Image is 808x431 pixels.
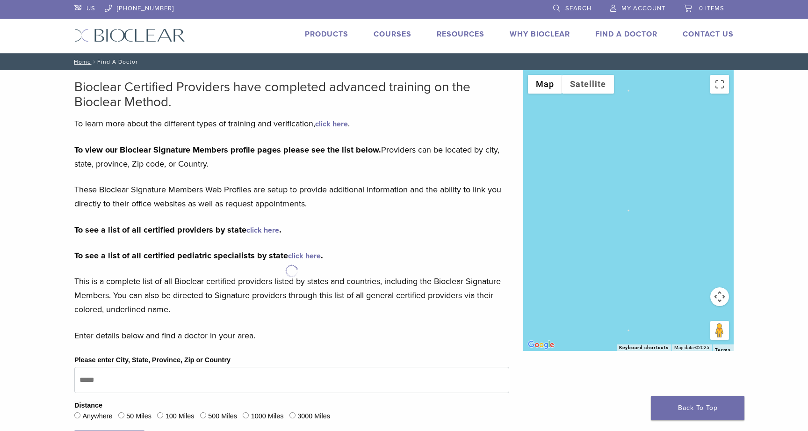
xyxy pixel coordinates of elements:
p: These Bioclear Signature Members Web Profiles are setup to provide additional information and the... [74,183,509,211]
button: Drag Pegman onto the map to open Street View [710,321,729,340]
label: 50 Miles [126,411,151,422]
a: Resources [437,29,484,39]
button: Keyboard shortcuts [619,344,669,351]
span: 0 items [699,5,724,12]
img: Google [526,339,556,351]
strong: To view our Bioclear Signature Members profile pages please see the list below. [74,145,381,155]
h2: Bioclear Certified Providers have completed advanced training on the Bioclear Method. [74,80,509,110]
button: Show street map [528,75,562,94]
p: Providers can be located by city, state, province, Zip code, or Country. [74,143,509,171]
a: Products [305,29,348,39]
p: Enter details below and find a doctor in your area. [74,329,509,343]
a: Back To Top [651,396,744,420]
strong: To see a list of all certified providers by state . [74,225,281,235]
nav: Find A Doctor [67,53,741,70]
a: click here [315,119,348,129]
span: Search [565,5,592,12]
p: This is a complete list of all Bioclear certified providers listed by states and countries, inclu... [74,274,509,316]
a: Courses [374,29,411,39]
a: Why Bioclear [510,29,570,39]
a: click here [246,226,279,235]
legend: Distance [74,401,102,411]
span: Map data ©2025 [674,345,709,350]
strong: To see a list of all certified pediatric specialists by state . [74,250,323,261]
label: 500 Miles [208,411,237,422]
span: / [91,59,97,64]
button: Map camera controls [710,287,729,306]
label: 100 Miles [166,411,195,422]
label: Anywhere [82,411,112,422]
a: click here [288,251,321,261]
a: Terms (opens in new tab) [715,347,731,353]
label: 1000 Miles [251,411,284,422]
a: Contact Us [683,29,734,39]
img: Bioclear [74,29,185,42]
button: Toggle fullscreen view [710,75,729,94]
label: Please enter City, State, Province, Zip or Country [74,355,231,365]
button: Show satellite imagery [562,75,614,94]
a: Open this area in Google Maps (opens a new window) [526,339,556,351]
p: To learn more about the different types of training and verification, . [74,117,509,131]
a: Find A Doctor [595,29,657,39]
label: 3000 Miles [297,411,330,422]
span: My Account [621,5,665,12]
a: Home [71,58,91,65]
